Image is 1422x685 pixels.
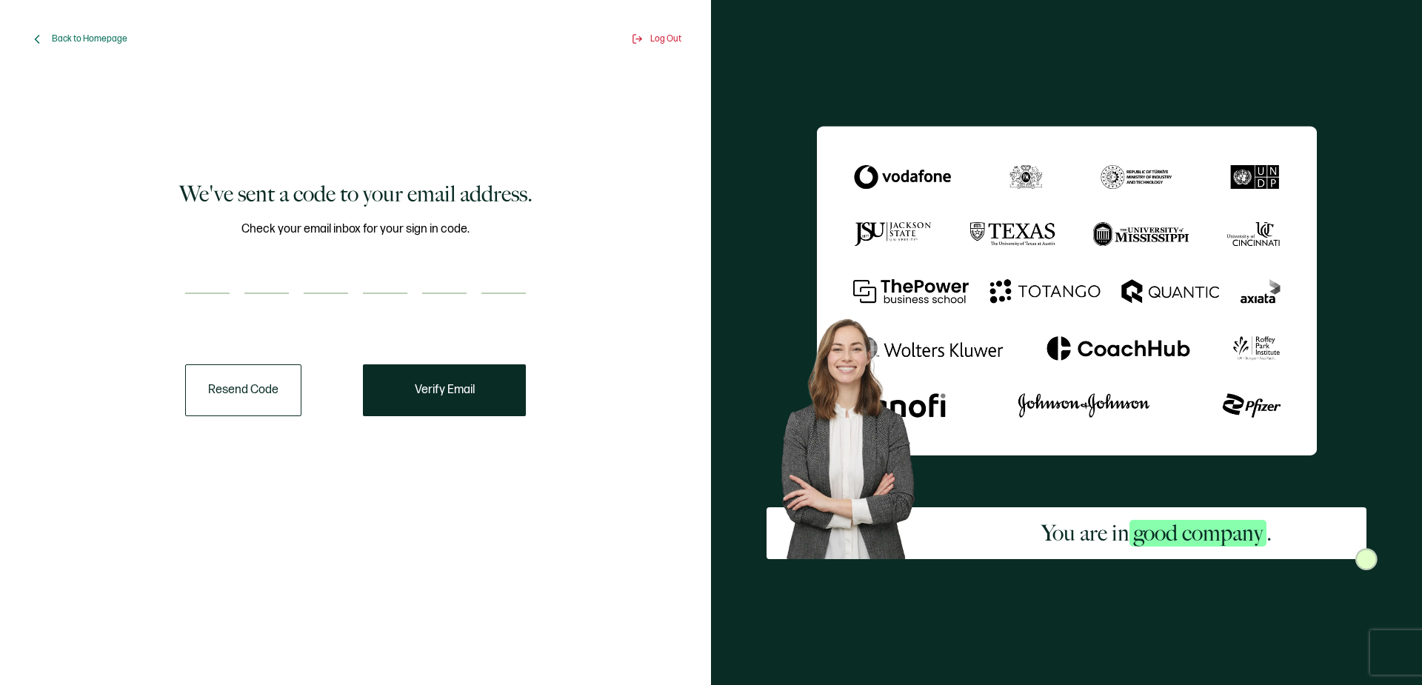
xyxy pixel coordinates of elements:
[415,384,475,396] span: Verify Email
[767,307,947,559] img: Sertifier Signup - You are in <span class="strong-h">good company</span>. Hero
[650,33,681,44] span: Log Out
[241,220,470,238] span: Check your email inbox for your sign in code.
[1041,518,1272,548] h2: You are in .
[1129,520,1266,547] span: good company
[179,179,533,209] h1: We've sent a code to your email address.
[1175,518,1422,685] iframe: Chat Widget
[363,364,526,416] button: Verify Email
[817,126,1317,455] img: Sertifier We've sent a code to your email address.
[185,364,301,416] button: Resend Code
[52,33,127,44] span: Back to Homepage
